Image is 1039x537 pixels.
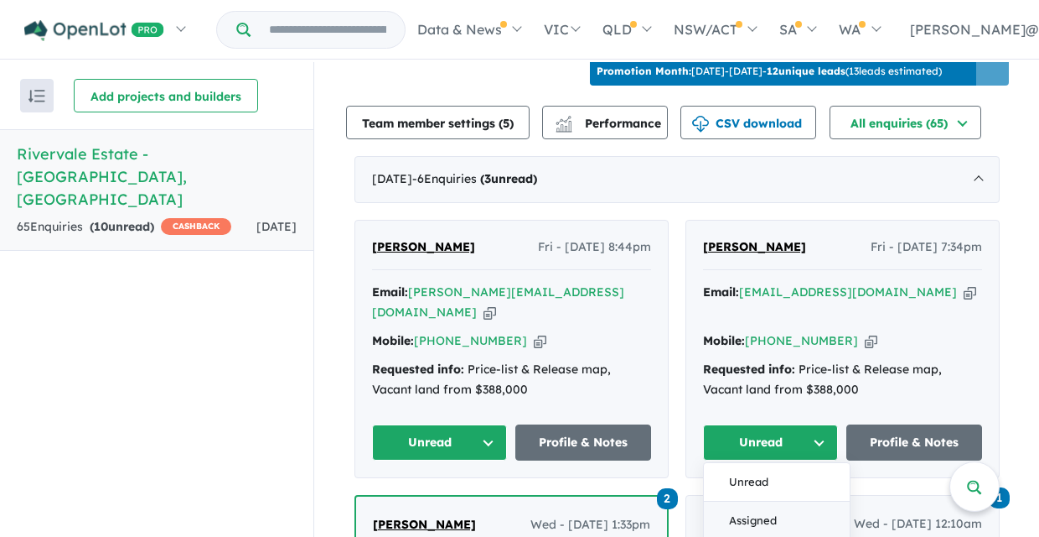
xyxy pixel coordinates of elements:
[542,106,668,139] button: Performance
[556,121,572,132] img: bar-chart.svg
[74,79,258,112] button: Add projects and builders
[703,284,739,300] strong: Email:
[483,304,496,321] button: Copy
[94,219,108,234] span: 10
[412,171,537,186] span: - 6 Enquir ies
[372,333,414,348] strong: Mobile:
[657,488,678,509] span: 2
[657,486,678,508] a: 2
[530,515,650,535] span: Wed - [DATE] 1:33pm
[846,425,982,461] a: Profile & Notes
[372,425,508,461] button: Unread
[871,237,982,258] span: Fri - [DATE] 7:34pm
[830,106,981,139] button: All enquiries (65)
[354,156,1000,203] div: [DATE]
[703,237,806,258] a: [PERSON_NAME]
[865,332,877,350] button: Copy
[703,425,839,461] button: Unread
[503,116,509,131] span: 5
[854,514,982,534] span: Wed - [DATE] 12:10am
[484,171,491,186] span: 3
[964,284,976,301] button: Copy
[372,284,624,320] a: [PERSON_NAME][EMAIL_ADDRESS][DOMAIN_NAME]
[372,362,464,377] strong: Requested info:
[373,515,476,535] a: [PERSON_NAME]
[739,284,957,300] a: [EMAIL_ADDRESS][DOMAIN_NAME]
[480,171,537,186] strong: ( unread)
[703,239,806,254] span: [PERSON_NAME]
[704,463,850,502] button: Unread
[767,65,845,77] b: 12 unique leads
[414,333,527,348] a: [PHONE_NUMBER]
[372,284,408,300] strong: Email:
[254,12,401,48] input: Try estate name, suburb, builder or developer
[346,106,530,139] button: Team member settings (5)
[680,106,816,139] button: CSV download
[515,425,651,461] a: Profile & Notes
[373,517,476,532] span: [PERSON_NAME]
[597,65,691,77] b: Promotion Month:
[556,116,571,125] img: line-chart.svg
[534,332,546,350] button: Copy
[256,219,297,234] span: [DATE]
[17,143,297,211] h5: Rivervale Estate - [GEOGRAPHIC_DATA] , [GEOGRAPHIC_DATA]
[538,237,651,258] span: Fri - [DATE] 8:44pm
[28,90,45,102] img: sort.svg
[372,360,651,400] div: Price-list & Release map, Vacant land from $388,000
[703,333,745,348] strong: Mobile:
[558,116,661,131] span: Performance
[703,360,982,400] div: Price-list & Release map, Vacant land from $388,000
[703,362,795,377] strong: Requested info:
[692,116,709,133] img: download icon
[161,218,231,235] span: CASHBACK
[372,239,475,254] span: [PERSON_NAME]
[597,64,942,79] p: [DATE] - [DATE] - ( 13 leads estimated)
[90,219,154,234] strong: ( unread)
[17,217,231,237] div: 65 Enquir ies
[745,333,858,348] a: [PHONE_NUMBER]
[372,237,475,258] a: [PERSON_NAME]
[24,20,164,41] img: Openlot PRO Logo White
